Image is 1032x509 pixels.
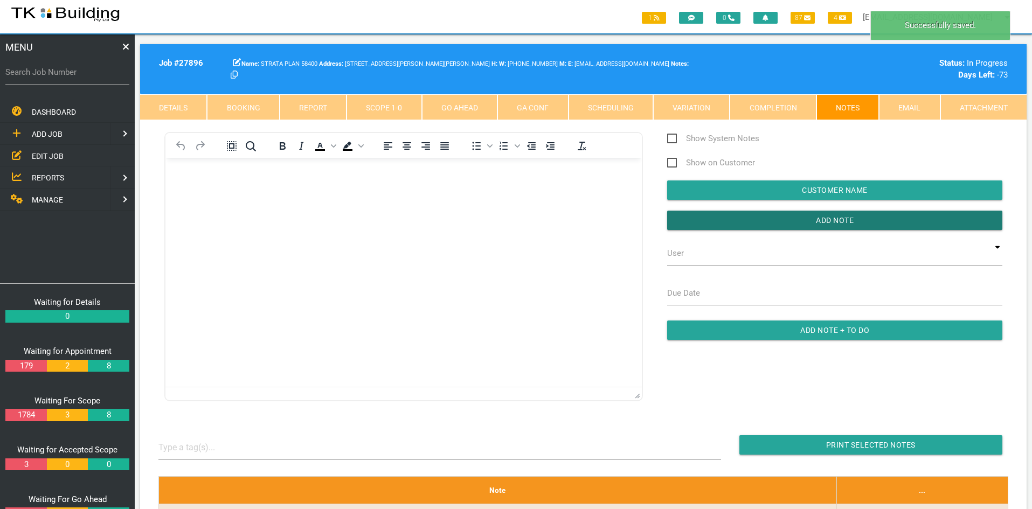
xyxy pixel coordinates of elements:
button: Redo [191,138,209,154]
div: In Progress -73 [805,57,1008,81]
a: Notes [816,94,879,120]
button: Italic [292,138,310,154]
a: Go Ahead [422,94,497,120]
a: GA Conf [497,94,568,120]
span: Show System Notes [667,132,759,145]
span: 87 [791,12,815,24]
span: MANAGE [32,196,63,204]
button: Increase indent [541,138,559,154]
a: Completion [730,94,816,120]
a: 8 [88,360,129,372]
b: Address: [319,60,343,67]
label: Due Date [667,287,700,299]
th: ... [836,476,1008,504]
b: Days Left: [958,70,995,80]
a: 0 [5,310,129,323]
a: 1784 [5,409,46,421]
span: [STREET_ADDRESS][PERSON_NAME][PERSON_NAME] [319,60,490,67]
span: [EMAIL_ADDRESS][DOMAIN_NAME] [568,60,669,67]
div: Background color Black [338,138,365,154]
a: 3 [5,458,46,471]
span: 0 [716,12,740,24]
div: Bullet list [467,138,494,154]
a: Variation [653,94,730,120]
a: Scope 1-0 [347,94,421,120]
button: Undo [172,138,190,154]
a: Waiting for Accepted Scope [17,445,117,455]
button: Decrease indent [522,138,541,154]
span: 4 [828,12,852,24]
a: Report [280,94,347,120]
span: DASHBOARD [32,108,76,116]
label: Search Job Number [5,66,129,79]
span: Show on Customer [667,156,755,170]
button: Justify [435,138,454,154]
a: Waiting For Go Ahead [29,494,107,504]
a: Details [140,94,207,120]
input: Customer Name [667,180,1002,200]
input: Add Note + To Do [667,320,1002,340]
b: Notes: [671,60,689,67]
span: MENU [5,40,33,54]
th: Note [158,476,836,504]
a: Waiting for Details [34,297,101,307]
img: s3file [11,5,120,23]
a: 8 [88,409,129,421]
iframe: Rich Text Area [165,158,642,387]
a: 179 [5,360,46,372]
a: Scheduling [569,94,653,120]
span: Home Phone [491,60,499,67]
a: Attachment [940,94,1027,120]
span: STRATA PLAN 58400 [241,60,317,67]
span: ADD JOB [32,130,63,138]
a: 0 [47,458,88,471]
b: Status: [939,58,965,68]
b: W: [499,60,506,67]
div: Press the Up and Down arrow keys to resize the editor. [635,389,640,399]
a: Email [879,94,940,120]
button: Select all [223,138,241,154]
input: Add Note [667,211,1002,230]
a: Booking [207,94,279,120]
span: EDIT JOB [32,151,64,160]
div: Successfully saved. [870,11,1010,40]
button: Bold [273,138,292,154]
button: Clear formatting [573,138,591,154]
b: Name: [241,60,259,67]
button: Align center [398,138,416,154]
button: Align left [379,138,397,154]
button: Find and replace [241,138,260,154]
a: Click here copy customer information. [231,70,238,80]
a: 0 [88,458,129,471]
input: Print Selected Notes [739,435,1002,455]
button: Align right [417,138,435,154]
b: H: [491,60,497,67]
a: 3 [47,409,88,421]
a: Waiting For Scope [34,396,100,406]
span: 1 [642,12,666,24]
b: E: [568,60,573,67]
span: REPORTS [32,173,64,182]
div: Numbered list [495,138,522,154]
b: Job # 27896 [159,58,203,68]
input: Type a tag(s)... [158,435,239,459]
span: [PHONE_NUMBER] [499,60,558,67]
div: Text color Black [311,138,338,154]
a: 2 [47,360,88,372]
b: M: [559,60,566,67]
a: Waiting for Appointment [24,346,112,356]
